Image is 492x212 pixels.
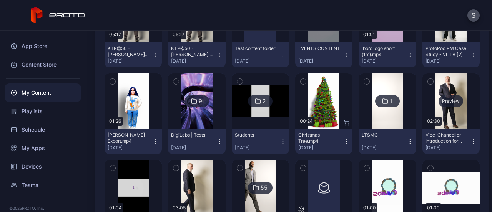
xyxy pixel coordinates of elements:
div: [DATE] [235,58,280,64]
button: LTSMG[DATE] [359,129,416,154]
div: LTSMG [362,132,404,138]
div: Sara Export.mp4 [108,132,150,144]
a: Content Store [5,55,81,74]
button: Students[DATE] [232,129,289,154]
button: KTP@50 - [PERSON_NAME].mp4[DATE] [168,42,225,67]
a: App Store [5,37,81,55]
button: ProtoPod PM Case Study - VL LB [V][DATE] [422,42,480,67]
div: [DATE] [298,58,343,64]
div: Christmas Tree.mp4 [298,132,341,144]
button: [PERSON_NAME] Export.mp4[DATE] [105,129,162,154]
div: [DATE] [171,145,216,151]
a: My Content [5,83,81,102]
div: [DATE] [298,145,343,151]
button: KTP@50 - [PERSON_NAME] V3.mp4[DATE] [105,42,162,67]
div: 1 [390,98,392,105]
a: Schedule [5,120,81,139]
div: [DATE] [426,145,470,151]
a: Teams [5,176,81,194]
div: Students [235,132,277,138]
div: [DATE] [426,58,470,64]
button: EVENTS CONTENT[DATE] [295,42,352,67]
button: Test content folder[DATE] [232,42,289,67]
div: Test content folder [235,45,277,52]
div: 9 [199,98,202,105]
div: 2 [263,98,266,105]
div: Preview [439,95,463,107]
div: [DATE] [108,145,153,151]
div: lboro logo short (1m).mp4 [362,45,404,58]
div: [DATE] [171,58,216,64]
div: KTP@50 - Dan Parsons V3.mp4 [108,45,150,58]
div: KTP@50 - Dan Parsons.mp4 [171,45,213,58]
button: DigiLabs | Tests[DATE] [168,129,225,154]
div: EVENTS CONTENT [298,45,341,52]
button: Vice-Chancellor Introduction for Open Day.mp4[DATE] [422,129,480,154]
div: [DATE] [362,58,407,64]
button: Christmas Tree.mp4[DATE] [295,129,352,154]
a: My Apps [5,139,81,157]
div: © 2025 PROTO, Inc. [9,205,76,211]
div: [DATE] [362,145,407,151]
a: Devices [5,157,81,176]
div: ProtoPod PM Case Study - VL LB [V] [426,45,468,58]
a: Playlists [5,102,81,120]
div: [DATE] [235,145,280,151]
div: DigiLabs | Tests [171,132,213,138]
div: [DATE] [108,58,153,64]
div: 55 [261,184,268,191]
button: lboro logo short (1m).mp4[DATE] [359,42,416,67]
div: Vice-Chancellor Introduction for Open Day.mp4 [426,132,468,144]
button: S [467,9,480,22]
